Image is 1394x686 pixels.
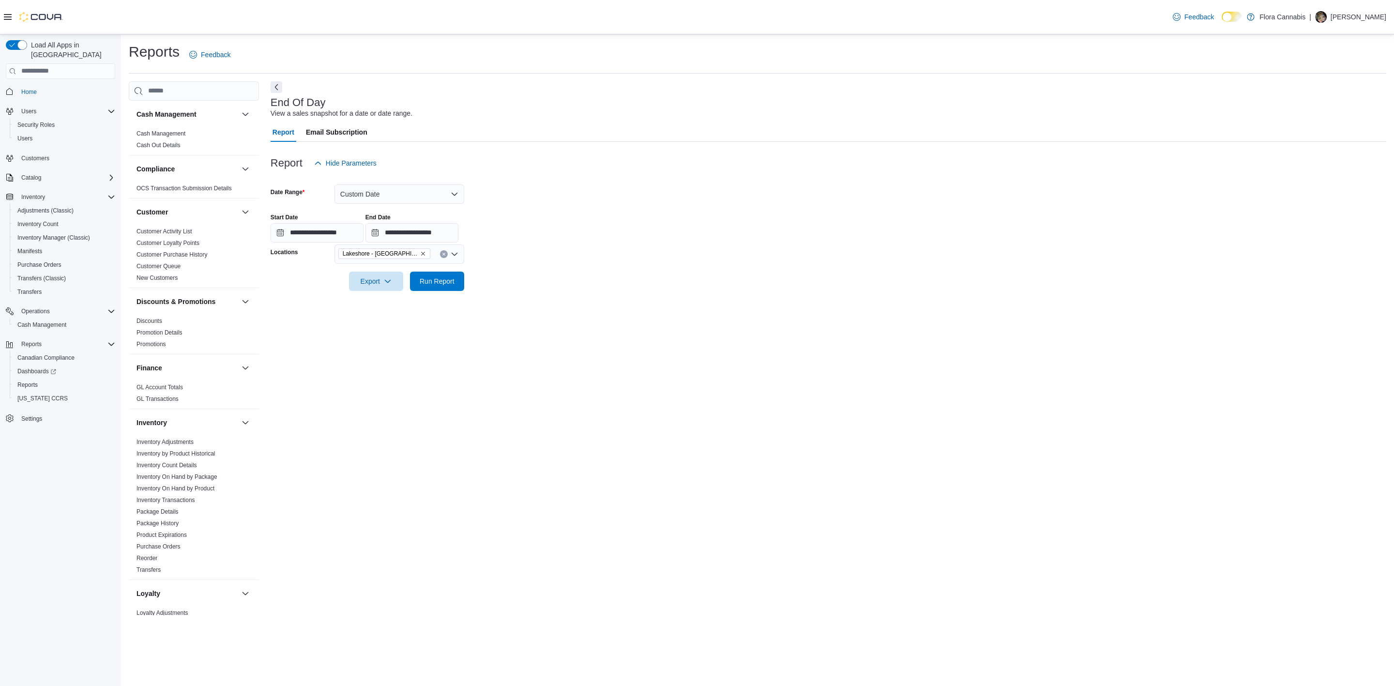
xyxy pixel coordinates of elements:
button: Reports [17,338,45,350]
button: Compliance [136,164,238,174]
span: Catalog [21,174,41,182]
span: Package Details [136,508,179,516]
button: Catalog [2,171,119,184]
span: Operations [21,307,50,315]
button: Customers [2,151,119,165]
h3: Report [271,157,303,169]
span: [US_STATE] CCRS [17,395,68,402]
span: Reorder [136,554,157,562]
span: Feedback [201,50,230,60]
span: Catalog [17,172,115,183]
span: Customer Queue [136,262,181,270]
span: Operations [17,305,115,317]
span: Dashboards [17,367,56,375]
label: Date Range [271,188,305,196]
span: Purchase Orders [17,261,61,269]
button: Clear input [440,250,448,258]
button: Next [271,81,282,93]
a: Dashboards [10,365,119,378]
button: Inventory [240,417,251,428]
button: Cash Management [136,109,238,119]
a: Adjustments (Classic) [14,205,77,216]
span: Reports [17,338,115,350]
span: Customer Activity List [136,228,192,235]
span: Lakeshore - Kelowna - 450372 [338,248,430,259]
span: Promotions [136,340,166,348]
span: Transfers [14,286,115,298]
span: Transfers (Classic) [14,273,115,284]
span: Report [273,122,294,142]
a: New Customers [136,274,178,281]
button: Hide Parameters [310,153,380,173]
button: [US_STATE] CCRS [10,392,119,405]
span: New Customers [136,274,178,282]
span: Security Roles [14,119,115,131]
a: Transfers [136,566,161,573]
span: Transfers [17,288,42,296]
a: Customer Purchase History [136,251,208,258]
span: Inventory Count Details [136,461,197,469]
span: Dashboards [14,366,115,377]
h3: Cash Management [136,109,197,119]
button: Export [349,272,403,291]
a: Feedback [185,45,234,64]
button: Operations [2,305,119,318]
button: Open list of options [451,250,458,258]
span: Inventory On Hand by Package [136,473,217,481]
h3: End Of Day [271,97,326,108]
span: Purchase Orders [14,259,115,271]
span: Cash Management [14,319,115,331]
button: Manifests [10,244,119,258]
button: Inventory [17,191,49,203]
h3: Customer [136,207,168,217]
a: Feedback [1169,7,1218,27]
span: Reports [14,379,115,391]
span: Inventory Count [17,220,59,228]
span: Canadian Compliance [17,354,75,362]
button: Discounts & Promotions [240,296,251,307]
span: Inventory [21,193,45,201]
span: Promotion Details [136,329,182,336]
p: | [1309,11,1311,23]
input: Press the down key to open a popover containing a calendar. [365,223,458,243]
span: Load All Apps in [GEOGRAPHIC_DATA] [27,40,115,60]
label: Locations [271,248,298,256]
span: Package History [136,519,179,527]
button: Transfers [10,285,119,299]
span: Cash Out Details [136,141,181,149]
span: GL Transactions [136,395,179,403]
span: Customers [21,154,49,162]
a: [US_STATE] CCRS [14,393,72,404]
a: Customer Loyalty Points [136,240,199,246]
span: Feedback [1184,12,1214,22]
button: Inventory Manager (Classic) [10,231,119,244]
span: Hide Parameters [326,158,377,168]
span: Export [355,272,397,291]
span: Home [21,88,37,96]
span: Users [21,107,36,115]
button: Reports [10,378,119,392]
nav: Complex example [6,81,115,451]
h1: Reports [129,42,180,61]
button: Canadian Compliance [10,351,119,365]
button: Customer [136,207,238,217]
div: Customer [129,226,259,288]
span: Transfers (Classic) [17,274,66,282]
span: Discounts [136,317,162,325]
span: OCS Transaction Submission Details [136,184,232,192]
span: Purchase Orders [136,543,181,550]
button: Remove Lakeshore - Kelowna - 450372 from selection in this group [420,251,426,257]
div: Compliance [129,183,259,198]
button: Operations [17,305,54,317]
button: Transfers (Classic) [10,272,119,285]
h3: Inventory [136,418,167,427]
a: Transfers [14,286,45,298]
span: Run Report [420,276,455,286]
div: View a sales snapshot for a date or date range. [271,108,412,119]
span: Reports [21,340,42,348]
a: Settings [17,413,46,425]
span: Adjustments (Classic) [17,207,74,214]
span: Inventory Manager (Classic) [14,232,115,244]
